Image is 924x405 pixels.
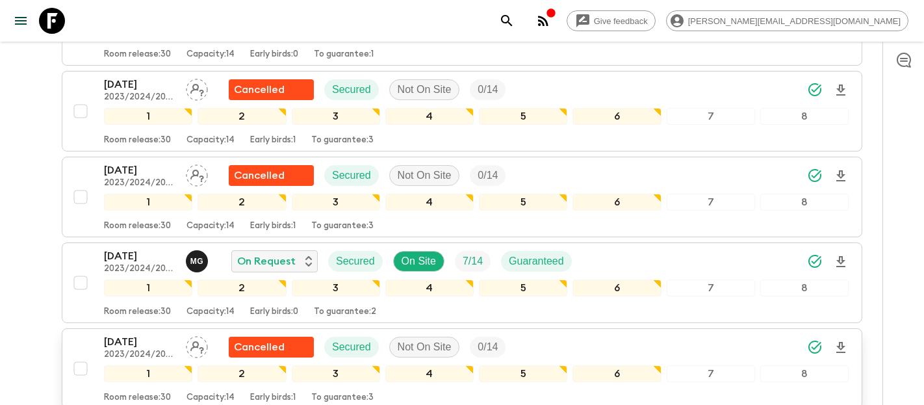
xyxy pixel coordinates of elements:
[324,165,379,186] div: Secured
[198,108,286,125] div: 2
[311,393,374,403] p: To guarantee: 3
[234,82,285,98] p: Cancelled
[104,163,175,178] p: [DATE]
[104,178,175,189] p: 2023/2024/2025
[833,340,849,356] svg: Download Onboarding
[494,8,520,34] button: search adventures
[572,365,661,382] div: 6
[807,82,823,98] svg: Synced Successfully
[104,365,192,382] div: 1
[833,168,849,184] svg: Download Onboarding
[479,280,567,296] div: 5
[567,10,656,31] a: Give feedback
[455,251,491,272] div: Trip Fill
[186,168,208,179] span: Assign pack leader
[389,337,460,358] div: Not On Site
[385,108,474,125] div: 4
[198,194,286,211] div: 2
[234,339,285,355] p: Cancelled
[479,365,567,382] div: 5
[760,280,849,296] div: 8
[667,280,755,296] div: 7
[479,108,567,125] div: 5
[104,393,171,403] p: Room release: 30
[104,77,175,92] p: [DATE]
[104,280,192,296] div: 1
[833,83,849,98] svg: Download Onboarding
[234,168,285,183] p: Cancelled
[292,194,380,211] div: 3
[250,221,296,231] p: Early birds: 1
[62,71,862,151] button: [DATE]2023/2024/2025Assign pack leaderFlash Pack cancellationSecuredNot On SiteTrip Fill12345678R...
[104,264,175,274] p: 2023/2024/2025
[478,168,498,183] p: 0 / 14
[478,82,498,98] p: 0 / 14
[104,92,175,103] p: 2023/2024/2025
[479,194,567,211] div: 5
[385,365,474,382] div: 4
[398,82,452,98] p: Not On Site
[681,16,908,26] span: [PERSON_NAME][EMAIL_ADDRESS][DOMAIN_NAME]
[667,108,755,125] div: 7
[398,168,452,183] p: Not On Site
[198,365,286,382] div: 2
[186,254,211,265] span: Mona Gomaa
[470,165,506,186] div: Trip Fill
[104,307,171,317] p: Room release: 30
[62,157,862,237] button: [DATE]2023/2024/2025Assign pack leaderFlash Pack cancellationSecuredNot On SiteTrip Fill12345678R...
[186,340,208,350] span: Assign pack leader
[186,307,235,317] p: Capacity: 14
[470,79,506,100] div: Trip Fill
[104,221,171,231] p: Room release: 30
[104,350,175,360] p: 2023/2024/2025
[402,254,436,269] p: On Site
[62,242,862,323] button: [DATE]2023/2024/2025Mona GomaaOn RequestSecuredOn SiteTrip FillGuaranteed12345678Room release:30C...
[292,280,380,296] div: 3
[667,194,755,211] div: 7
[250,393,296,403] p: Early birds: 1
[760,365,849,382] div: 8
[807,168,823,183] svg: Synced Successfully
[186,393,235,403] p: Capacity: 14
[8,8,34,34] button: menu
[104,248,175,264] p: [DATE]
[250,307,298,317] p: Early birds: 0
[760,194,849,211] div: 8
[666,10,908,31] div: [PERSON_NAME][EMAIL_ADDRESS][DOMAIN_NAME]
[186,135,235,146] p: Capacity: 14
[328,251,383,272] div: Secured
[186,250,211,272] button: MG
[572,108,661,125] div: 6
[314,307,376,317] p: To guarantee: 2
[311,135,374,146] p: To guarantee: 3
[292,365,380,382] div: 3
[332,339,371,355] p: Secured
[393,251,444,272] div: On Site
[104,135,171,146] p: Room release: 30
[292,108,380,125] div: 3
[389,79,460,100] div: Not On Site
[332,82,371,98] p: Secured
[186,83,208,93] span: Assign pack leader
[478,339,498,355] p: 0 / 14
[470,337,506,358] div: Trip Fill
[398,339,452,355] p: Not On Site
[250,49,298,60] p: Early birds: 0
[186,49,235,60] p: Capacity: 14
[229,337,314,358] div: Flash Pack cancellation
[104,194,192,211] div: 1
[324,337,379,358] div: Secured
[332,168,371,183] p: Secured
[807,254,823,269] svg: Synced Successfully
[572,194,661,211] div: 6
[311,221,374,231] p: To guarantee: 3
[104,49,171,60] p: Room release: 30
[314,49,374,60] p: To guarantee: 1
[509,254,564,269] p: Guaranteed
[250,135,296,146] p: Early birds: 1
[324,79,379,100] div: Secured
[104,108,192,125] div: 1
[336,254,375,269] p: Secured
[667,365,755,382] div: 7
[385,194,474,211] div: 4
